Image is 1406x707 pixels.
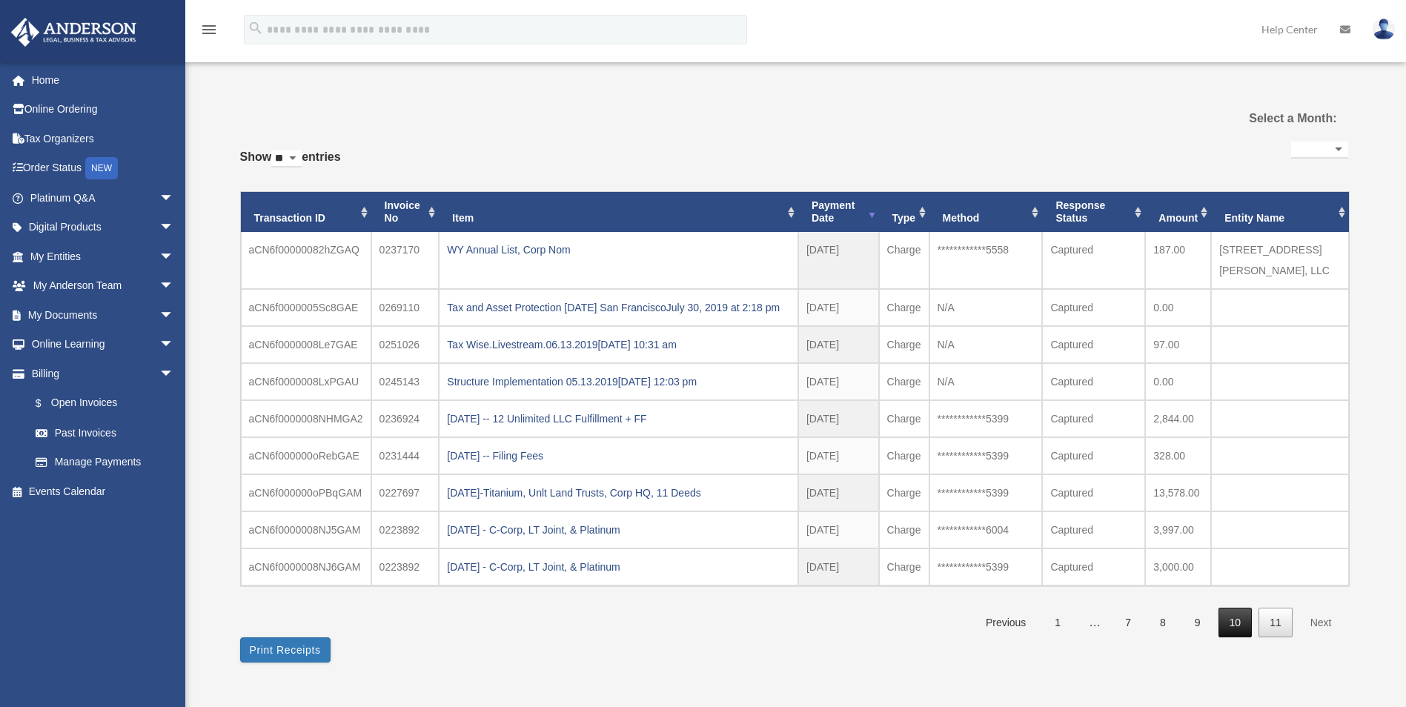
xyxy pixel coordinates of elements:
th: Item: activate to sort column ascending [439,192,798,232]
td: N/A [929,363,1043,400]
td: aCN6f000000oRebGAE [241,437,371,474]
td: [DATE] [798,437,879,474]
div: [DATE] -- 12 Unlimited LLC Fulfillment + FF [447,408,790,429]
th: Transaction ID: activate to sort column ascending [241,192,371,232]
i: menu [200,21,218,39]
a: Past Invoices [21,418,189,448]
a: 11 [1259,608,1293,638]
span: arrow_drop_down [159,242,189,272]
td: Captured [1042,437,1145,474]
td: aCN6f00000082hZGAQ [241,232,371,289]
td: aCN6f000000oPBqGAM [241,474,371,511]
a: Billingarrow_drop_down [10,359,196,388]
td: [DATE] [798,232,879,289]
td: 187.00 [1145,232,1211,289]
td: 13,578.00 [1145,474,1211,511]
td: aCN6f0000008Le7GAE [241,326,371,363]
td: Charge [879,326,929,363]
td: Captured [1042,400,1145,437]
a: Platinum Q&Aarrow_drop_down [10,183,196,213]
select: Showentries [271,150,302,167]
div: [DATE] -- Filing Fees [447,445,790,466]
label: Select a Month: [1174,108,1336,129]
td: 2,844.00 [1145,400,1211,437]
td: 3,000.00 [1145,548,1211,585]
td: Captured [1042,548,1145,585]
a: $Open Invoices [21,388,196,419]
a: 1 [1044,608,1072,638]
td: 97.00 [1145,326,1211,363]
td: Charge [879,474,929,511]
th: Type: activate to sort column ascending [879,192,929,232]
span: arrow_drop_down [159,213,189,243]
td: Captured [1042,511,1145,548]
a: 8 [1149,608,1177,638]
td: [DATE] [798,474,879,511]
a: Online Ordering [10,95,196,125]
div: Tax Wise.Livestream.06.13.2019[DATE] 10:31 am [447,334,790,355]
div: [DATE]-Titanium, Unlt Land Trusts, Corp HQ, 11 Deeds [447,482,790,503]
td: Charge [879,232,929,289]
td: aCN6f0000008NJ5GAM [241,511,371,548]
td: 0269110 [371,289,440,326]
a: My Entitiesarrow_drop_down [10,242,196,271]
div: [DATE] - C-Corp, LT Joint, & Platinum [447,520,790,540]
a: 10 [1218,608,1253,638]
td: Charge [879,548,929,585]
a: 9 [1184,608,1212,638]
td: 0227697 [371,474,440,511]
a: Events Calendar [10,477,196,506]
td: N/A [929,326,1043,363]
a: Tax Organizers [10,124,196,153]
td: Charge [879,511,929,548]
td: [DATE] [798,548,879,585]
td: Charge [879,400,929,437]
span: $ [44,394,51,413]
span: … [1077,616,1112,628]
td: Captured [1042,326,1145,363]
td: aCN6f0000008NHMGA2 [241,400,371,437]
td: [DATE] [798,289,879,326]
div: Structure Implementation 05.13.2019[DATE] 12:03 pm [447,371,790,392]
td: aCN6f0000008LxPGAU [241,363,371,400]
td: [DATE] [798,363,879,400]
td: Captured [1042,474,1145,511]
a: Home [10,65,196,95]
td: Captured [1042,232,1145,289]
label: Show entries [240,147,341,182]
span: arrow_drop_down [159,330,189,360]
td: 3,997.00 [1145,511,1211,548]
td: 0223892 [371,548,440,585]
a: Online Learningarrow_drop_down [10,330,196,359]
a: Digital Productsarrow_drop_down [10,213,196,242]
td: 0245143 [371,363,440,400]
td: Charge [879,437,929,474]
a: Manage Payments [21,448,196,477]
th: Invoice No: activate to sort column ascending [371,192,440,232]
span: arrow_drop_down [159,271,189,302]
td: 0.00 [1145,363,1211,400]
td: aCN6f0000005Sc8GAE [241,289,371,326]
td: 0237170 [371,232,440,289]
span: arrow_drop_down [159,183,189,213]
td: aCN6f0000008NJ6GAM [241,548,371,585]
img: User Pic [1373,19,1395,40]
span: arrow_drop_down [159,359,189,389]
a: Previous [975,608,1037,638]
td: 0231444 [371,437,440,474]
td: 0251026 [371,326,440,363]
button: Print Receipts [240,637,331,663]
i: search [248,20,264,36]
a: menu [200,26,218,39]
td: [DATE] [798,326,879,363]
th: Payment Date: activate to sort column ascending [798,192,879,232]
th: Response Status: activate to sort column ascending [1042,192,1145,232]
img: Anderson Advisors Platinum Portal [7,18,141,47]
span: arrow_drop_down [159,300,189,331]
td: 0236924 [371,400,440,437]
div: NEW [85,157,118,179]
a: My Anderson Teamarrow_drop_down [10,271,196,301]
a: My Documentsarrow_drop_down [10,300,196,330]
td: Captured [1042,289,1145,326]
td: 328.00 [1145,437,1211,474]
